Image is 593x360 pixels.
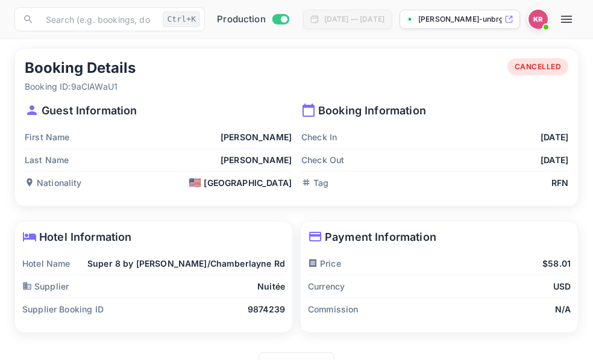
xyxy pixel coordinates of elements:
p: Currency [308,280,345,293]
p: $58.01 [542,257,571,270]
p: Booking Information [301,102,568,119]
p: Check Out [301,154,344,166]
p: Tag [301,176,328,189]
div: [DATE] — [DATE] [324,14,384,25]
p: USD [553,280,571,293]
h5: Booking Details [25,58,136,78]
p: Supplier Booking ID [22,303,104,315]
div: Ctrl+K [163,11,200,27]
input: Search (e.g. bookings, documentation) [39,7,158,31]
p: Nuitée [257,280,285,293]
p: [PERSON_NAME]-unbrg.[PERSON_NAME]... [418,14,502,25]
p: [DATE] [541,154,568,166]
p: Nationality [25,176,82,189]
div: Switch to Sandbox mode [212,13,293,26]
p: RFN [551,176,568,189]
p: Check In [301,131,337,143]
p: [DATE] [541,131,568,143]
p: Supplier [22,280,69,293]
div: [GEOGRAPHIC_DATA] [189,176,292,189]
p: Super 8 by [PERSON_NAME]/Chamberlayne Rd [87,257,285,270]
p: Hotel Information [22,229,285,245]
p: Commission [308,303,359,315]
span: 🇺🇸 [189,178,201,188]
p: Last Name [25,154,69,166]
p: 9874239 [248,303,285,315]
p: N/A [555,303,571,315]
span: Production [217,13,266,26]
p: Hotel Name [22,257,71,270]
img: Kobus Roux [529,10,548,29]
p: Guest Information [25,102,292,119]
p: Booking ID: 9aClAWaU1 [25,80,136,93]
p: [PERSON_NAME] [221,131,292,143]
p: Price [308,257,341,270]
p: Payment Information [308,229,571,245]
span: CANCELLED [507,61,569,72]
p: First Name [25,131,70,143]
p: [PERSON_NAME] [221,154,292,166]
